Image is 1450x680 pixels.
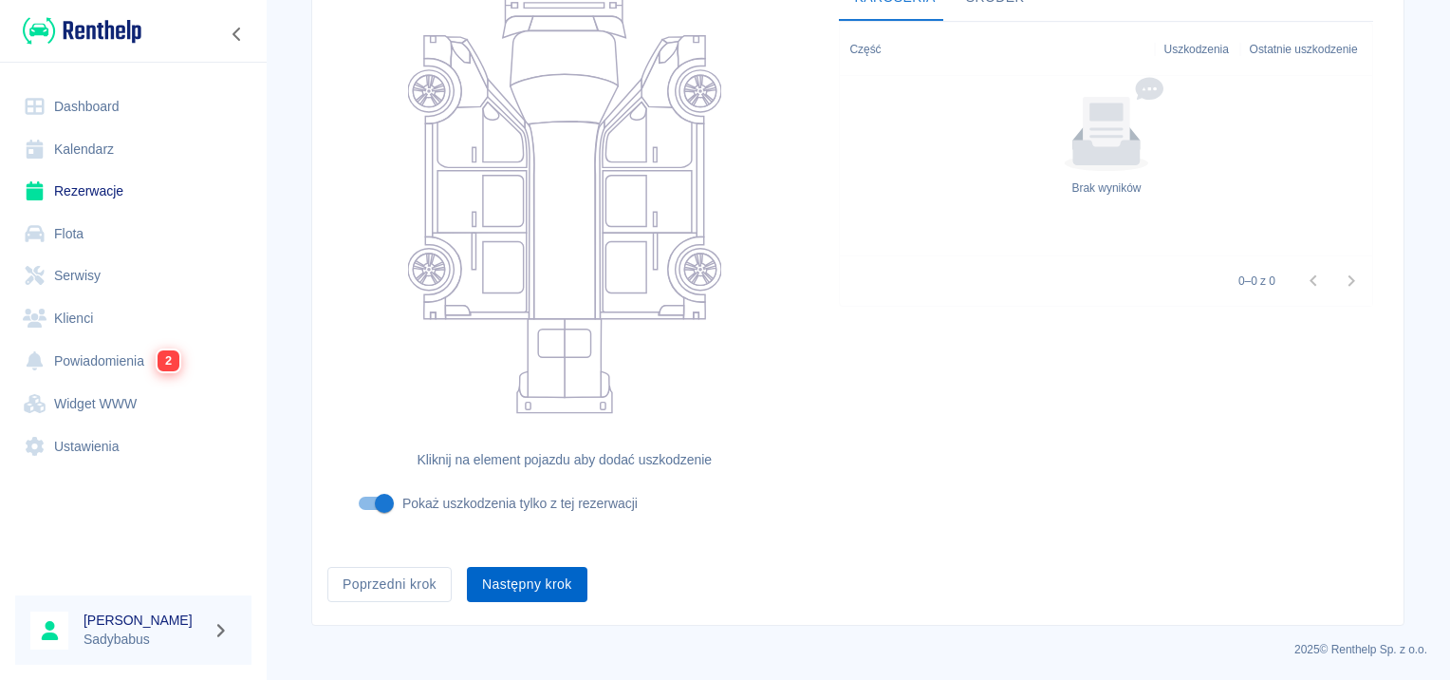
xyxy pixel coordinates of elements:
[1164,23,1229,76] div: Uszkodzenia
[1250,23,1358,76] div: Ostatnie uszkodzenie
[15,15,141,47] a: Renthelp logo
[1238,273,1275,290] p: 0–0 z 0
[15,213,251,255] a: Flota
[849,23,881,76] div: Część
[467,567,587,602] button: Następny krok
[1072,179,1142,197] div: Brak wyników
[1155,23,1240,76] div: Uszkodzenia
[84,611,205,630] h6: [PERSON_NAME]
[158,350,179,372] span: 2
[15,128,251,171] a: Kalendarz
[402,494,638,514] p: Pokaż uszkodzenia tylko z tej rezerwacji
[343,450,786,470] h6: Kliknij na element pojazdu aby dodać uszkodzenie
[15,170,251,213] a: Rezerwacje
[15,425,251,468] a: Ustawienia
[15,85,251,128] a: Dashboard
[288,641,1427,658] p: 2025 © Renthelp Sp. z o.o.
[1240,23,1373,76] div: Ostatnie uszkodzenie
[15,255,251,297] a: Serwisy
[327,567,452,602] button: Poprzedni krok
[223,22,251,47] button: Zwiń nawigację
[23,15,141,47] img: Renthelp logo
[840,23,1154,76] div: Część
[84,630,205,650] p: Sadybabus
[15,339,251,383] a: Powiadomienia2
[15,383,251,425] a: Widget WWW
[15,297,251,340] a: Klienci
